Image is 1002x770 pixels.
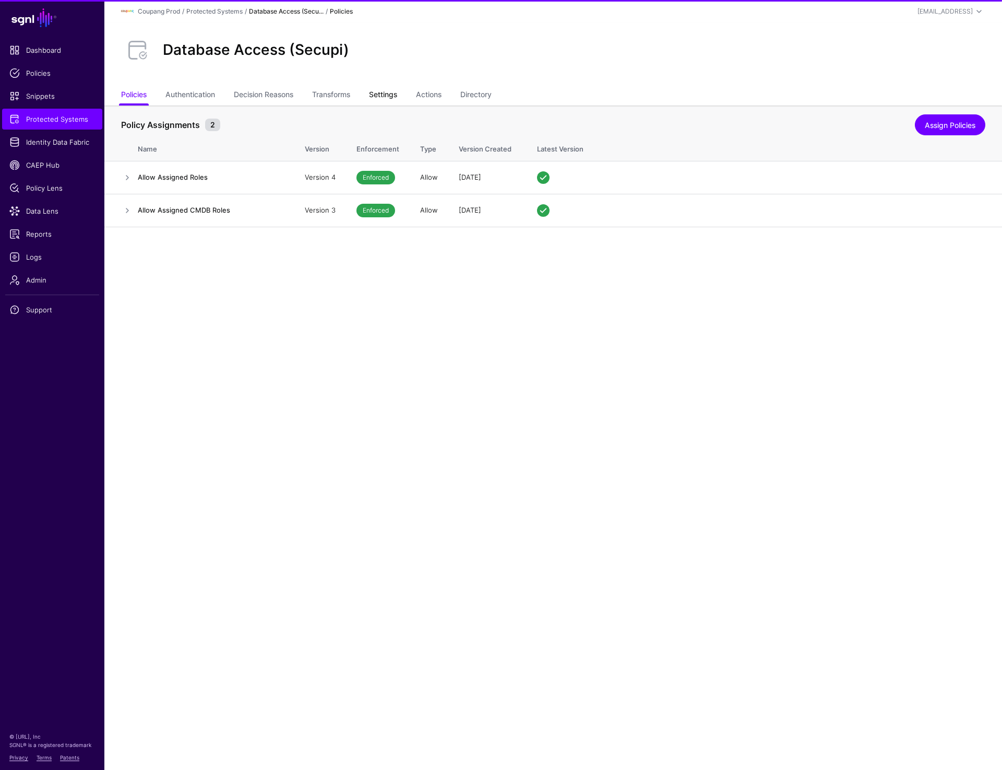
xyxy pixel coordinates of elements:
[9,183,95,193] span: Policy Lens
[9,160,95,170] span: CAEP Hub
[917,7,973,16] div: [EMAIL_ADDRESS]
[2,63,102,84] a: Policies
[410,194,448,227] td: Allow
[9,45,95,55] span: Dashboard
[9,137,95,147] span: Identity Data Fabric
[138,7,180,15] a: Coupang Prod
[138,134,294,161] th: Name
[2,132,102,153] a: Identity Data Fabric
[9,68,95,78] span: Policies
[163,41,349,59] h2: Database Access (Secupi)
[9,252,95,262] span: Logs
[2,40,102,61] a: Dashboard
[121,5,134,18] img: svg+xml;base64,PHN2ZyBpZD0iTG9nbyIgeG1sbnM9Imh0dHA6Ly93d3cudzMub3JnLzIwMDAvc3ZnIiB3aWR0aD0iMTIxLj...
[9,91,95,101] span: Snippets
[294,161,346,194] td: Version 4
[459,206,481,214] span: [DATE]
[2,201,102,221] a: Data Lens
[9,275,95,285] span: Admin
[9,754,28,761] a: Privacy
[9,741,95,749] p: SGNL® is a registered trademark
[369,86,397,106] a: Settings
[356,204,395,217] span: Enforced
[9,305,95,315] span: Support
[6,6,98,29] a: SGNL
[37,754,52,761] a: Terms
[410,161,448,194] td: Allow
[9,732,95,741] p: © [URL], Inc
[9,114,95,124] span: Protected Systems
[2,270,102,290] a: Admin
[118,119,202,131] span: Policy Assignments
[294,194,346,227] td: Version 3
[2,109,102,130] a: Protected Systems
[330,7,353,15] strong: Policies
[459,173,481,181] span: [DATE]
[9,229,95,239] span: Reports
[410,134,448,161] th: Type
[138,205,284,215] h4: Allow Assigned CMDB Roles
[180,7,186,16] div: /
[2,224,102,244] a: Reports
[312,86,350,106] a: Transforms
[294,134,346,161] th: Version
[234,86,293,106] a: Decision Reasons
[138,172,284,182] h4: Allow Assigned Roles
[460,86,492,106] a: Directory
[2,178,102,199] a: Policy Lens
[324,7,330,16] div: /
[249,7,324,15] strong: Database Access (Secu...
[9,206,95,216] span: Data Lens
[416,86,442,106] a: Actions
[915,114,985,135] a: Assign Policies
[2,86,102,107] a: Snippets
[60,754,79,761] a: Patents
[205,119,220,131] small: 2
[527,134,1002,161] th: Latest Version
[121,86,147,106] a: Policies
[346,134,410,161] th: Enforcement
[243,7,249,16] div: /
[165,86,215,106] a: Authentication
[448,134,527,161] th: Version Created
[356,171,395,184] span: Enforced
[186,7,243,15] a: Protected Systems
[2,155,102,176] a: CAEP Hub
[2,247,102,267] a: Logs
